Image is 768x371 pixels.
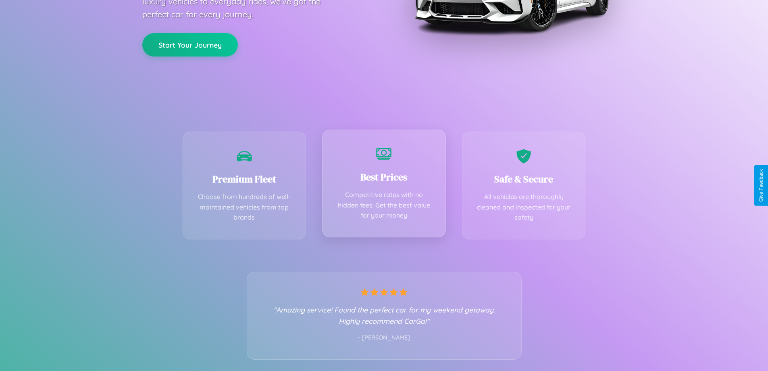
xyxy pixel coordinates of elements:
p: Choose from hundreds of well-maintained vehicles from top brands [195,192,294,223]
h3: Best Prices [335,170,433,184]
button: Start Your Journey [142,33,238,57]
div: Give Feedback [758,169,764,202]
p: All vehicles are thoroughly cleaned and inspected for your safety [475,192,573,223]
p: - [PERSON_NAME] [263,333,505,343]
p: "Amazing service! Found the perfect car for my weekend getaway. Highly recommend CarGo!" [263,304,505,327]
h3: Premium Fleet [195,172,294,186]
h3: Safe & Secure [475,172,573,186]
p: Competitive rates with no hidden fees. Get the best value for your money [335,190,433,221]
